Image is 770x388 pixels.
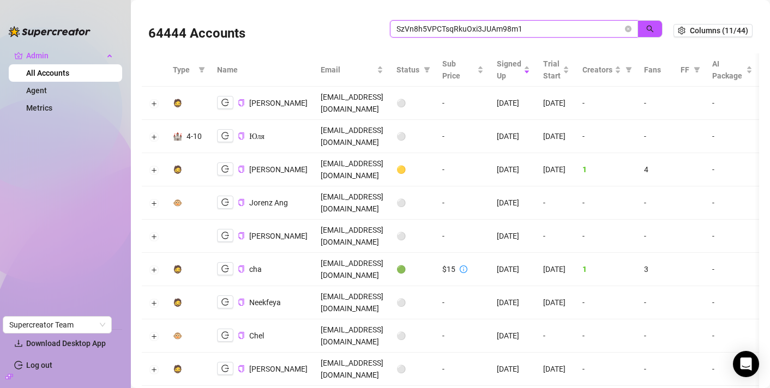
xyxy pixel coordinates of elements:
th: Creators [576,53,637,87]
td: - [436,353,490,386]
button: logout [217,162,233,175]
button: Copy Account UID [238,132,245,140]
span: copy [238,265,245,272]
td: - [706,286,759,319]
th: Sub Price [436,53,490,87]
span: AI Package [712,58,744,82]
span: copy [238,99,245,106]
td: [EMAIL_ADDRESS][DOMAIN_NAME] [314,87,390,120]
td: - [576,87,637,120]
span: filter [198,66,205,73]
td: - [436,87,490,120]
td: [EMAIL_ADDRESS][DOMAIN_NAME] [314,353,390,386]
button: logout [217,129,233,142]
span: logout [221,132,229,140]
td: [EMAIL_ADDRESS][DOMAIN_NAME] [314,153,390,186]
span: 4 [644,165,648,174]
div: 🧔 [173,363,182,375]
td: - [537,319,576,353]
td: - [637,319,674,353]
td: [EMAIL_ADDRESS][DOMAIN_NAME] [314,319,390,353]
td: - [576,286,637,319]
td: - [706,220,759,253]
span: logout [221,198,229,206]
td: - [436,186,490,220]
td: - [576,319,637,353]
span: setting [678,27,685,34]
span: logout [221,232,229,239]
span: ⚪ [396,198,406,207]
td: [DATE] [537,87,576,120]
td: [DATE] [490,120,537,153]
span: Download Desktop App [26,339,106,348]
span: 🟡 [396,165,406,174]
span: download [14,339,23,348]
div: Open Intercom Messenger [733,351,759,377]
td: [DATE] [490,286,537,319]
span: copy [238,199,245,206]
button: logout [217,96,233,109]
button: Expand row [149,332,158,341]
button: Copy Account UID [238,331,245,339]
td: [EMAIL_ADDRESS][DOMAIN_NAME] [314,120,390,153]
button: logout [217,362,233,375]
button: Expand row [149,166,158,174]
td: - [706,87,759,120]
div: 🧔 [173,263,182,275]
span: ⚪ [396,232,406,240]
td: [DATE] [490,153,537,186]
td: - [706,120,759,153]
span: FF [681,64,689,76]
td: [EMAIL_ADDRESS][DOMAIN_NAME] [314,253,390,286]
td: - [537,186,576,220]
td: [DATE] [490,87,537,120]
button: close-circle [625,26,631,32]
span: crown [14,51,23,60]
th: AI Package [706,53,759,87]
td: - [637,120,674,153]
button: logout [217,196,233,209]
td: - [637,286,674,319]
td: - [436,319,490,353]
td: [DATE] [537,353,576,386]
button: Expand row [149,132,158,141]
span: filter [623,62,634,78]
td: - [637,186,674,220]
th: Fans [637,53,674,87]
span: filter [422,62,432,78]
td: [EMAIL_ADDRESS][DOMAIN_NAME] [314,286,390,319]
button: Copy Account UID [238,165,245,173]
span: copy [238,132,245,140]
span: build [5,373,13,380]
td: - [706,253,759,286]
a: Metrics [26,104,52,112]
button: Expand row [149,232,158,241]
td: [DATE] [490,353,537,386]
td: - [576,220,637,253]
div: 🏰 [173,130,182,142]
td: - [576,353,637,386]
span: copy [238,166,245,173]
span: logout [221,265,229,272]
button: Copy Account UID [238,198,245,207]
button: Expand row [149,199,158,208]
span: 🟢 [396,265,406,274]
span: copy [238,332,245,339]
span: Chel [249,331,264,340]
span: ⚪ [396,331,406,340]
span: logout [221,298,229,306]
div: $15 [442,263,455,275]
td: - [706,153,759,186]
span: Email [321,64,375,76]
td: - [537,220,576,253]
span: Trial Start [543,58,561,82]
td: - [706,319,759,353]
th: Signed Up [490,53,537,87]
a: All Accounts [26,69,69,77]
span: Sub Price [442,58,475,82]
span: [PERSON_NAME] [249,99,308,107]
span: logout [221,99,229,106]
span: Neekfeya [249,298,281,307]
td: [DATE] [490,253,537,286]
